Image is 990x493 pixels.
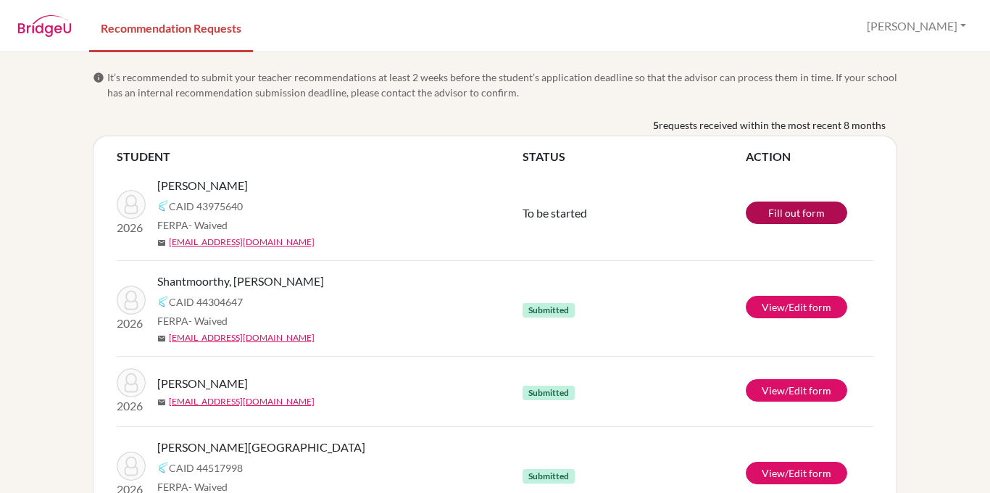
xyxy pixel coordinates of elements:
span: Shantmoorthy, [PERSON_NAME] [157,273,324,290]
a: Recommendation Requests [89,2,253,52]
p: 2026 [117,315,146,332]
a: Fill out form [746,202,847,224]
span: It’s recommended to submit your teacher recommendations at least 2 weeks before the student’s app... [107,70,897,100]
a: View/Edit form [746,462,847,484]
span: - Waived [188,481,228,493]
span: - Waived [188,219,228,231]
span: CAID 43975640 [169,199,243,214]
img: Common App logo [157,296,169,307]
b: 5 [653,117,659,133]
a: View/Edit form [746,296,847,318]
span: [PERSON_NAME] [157,177,248,194]
span: FERPA [157,217,228,233]
span: requests received within the most recent 8 months [659,117,886,133]
span: mail [157,239,166,247]
img: Common App logo [157,200,169,212]
span: CAID 44517998 [169,460,243,476]
th: STATUS [523,148,746,165]
span: info [93,72,104,83]
a: [EMAIL_ADDRESS][DOMAIN_NAME] [169,331,315,344]
img: BridgeU logo [17,15,72,37]
span: - Waived [188,315,228,327]
img: Cervantes, Lillian [117,368,146,397]
p: 2026 [117,397,146,415]
a: [EMAIL_ADDRESS][DOMAIN_NAME] [169,236,315,249]
span: mail [157,334,166,343]
p: 2026 [117,219,146,236]
img: Ruiz, Matthew [117,190,146,219]
th: ACTION [746,148,873,165]
span: To be started [523,206,587,220]
a: View/Edit form [746,379,847,402]
img: Shantmoorthy, Ishitha [117,286,146,315]
th: STUDENT [117,148,523,165]
span: Submitted [523,303,575,318]
span: [PERSON_NAME][GEOGRAPHIC_DATA] [157,439,365,456]
span: [PERSON_NAME] [157,375,248,392]
span: CAID 44304647 [169,294,243,310]
span: Submitted [523,386,575,400]
span: FERPA [157,313,228,328]
img: Common App logo [157,462,169,473]
a: [EMAIL_ADDRESS][DOMAIN_NAME] [169,395,315,408]
span: mail [157,398,166,407]
span: Submitted [523,469,575,484]
button: [PERSON_NAME] [860,12,973,40]
img: Anderson, Sydney [117,452,146,481]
